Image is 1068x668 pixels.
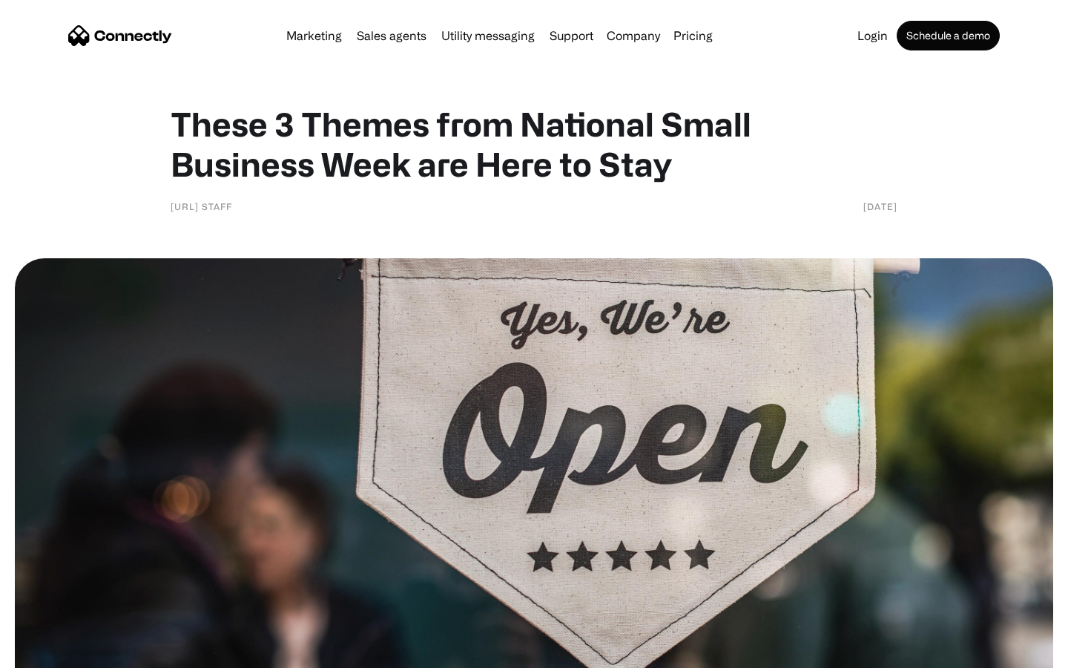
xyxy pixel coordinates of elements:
[897,21,1000,50] a: Schedule a demo
[607,25,660,46] div: Company
[863,199,897,214] div: [DATE]
[30,642,89,663] ul: Language list
[171,199,232,214] div: [URL] Staff
[667,30,719,42] a: Pricing
[280,30,348,42] a: Marketing
[15,642,89,663] aside: Language selected: English
[351,30,432,42] a: Sales agents
[851,30,894,42] a: Login
[171,104,897,184] h1: These 3 Themes from National Small Business Week are Here to Stay
[435,30,541,42] a: Utility messaging
[544,30,599,42] a: Support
